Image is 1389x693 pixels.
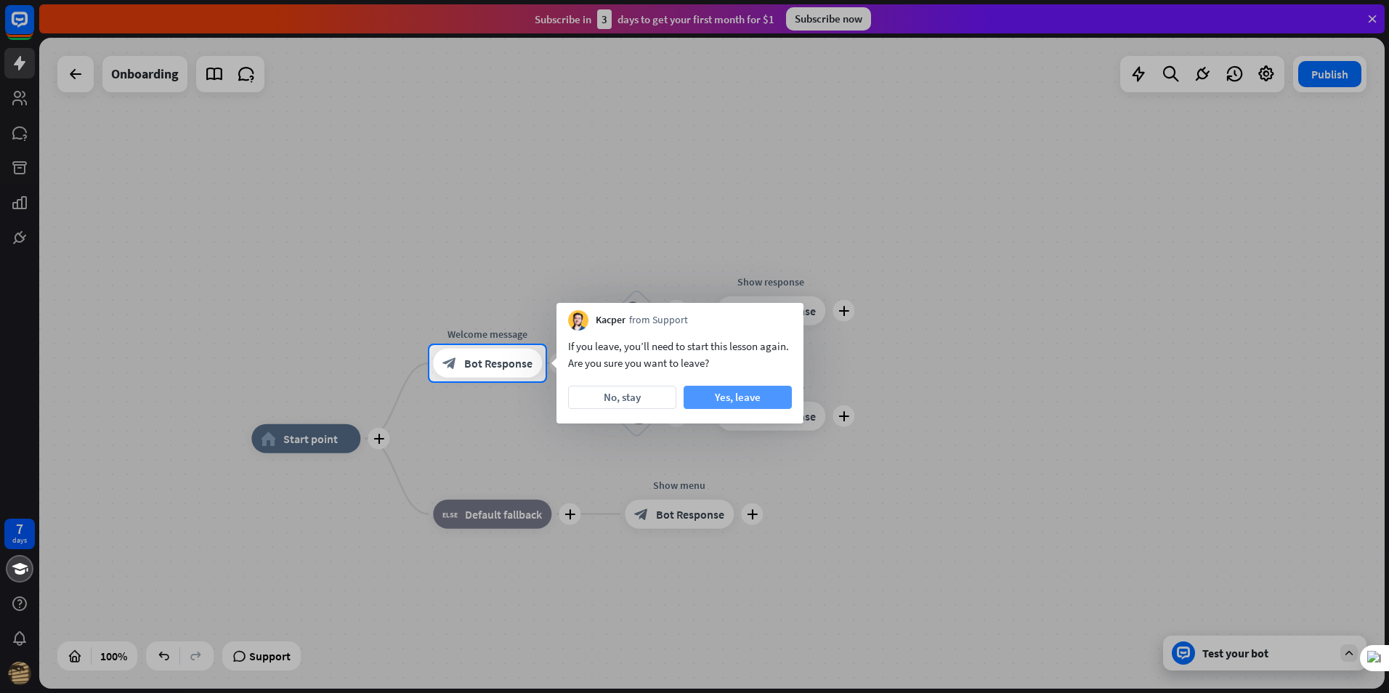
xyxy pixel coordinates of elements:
span: Kacper [596,313,625,328]
i: block_bot_response [442,356,457,370]
button: Yes, leave [684,386,792,409]
span: Bot Response [464,356,532,370]
button: No, stay [568,386,676,409]
button: Open LiveChat chat widget [12,6,55,49]
span: from Support [629,313,688,328]
div: If you leave, you’ll need to start this lesson again. Are you sure you want to leave? [568,338,792,371]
